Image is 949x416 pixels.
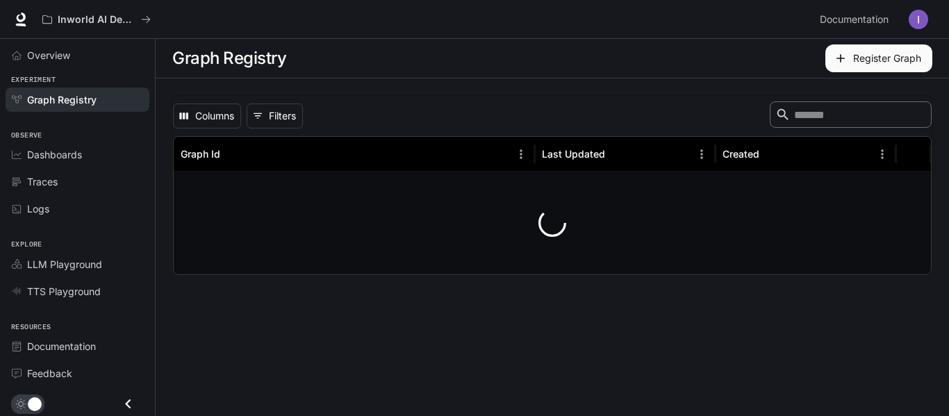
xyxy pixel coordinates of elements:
[181,148,220,160] div: Graph Id
[27,201,49,216] span: Logs
[58,14,135,26] p: Inworld AI Demos
[27,339,96,353] span: Documentation
[6,169,149,194] a: Traces
[222,144,242,165] button: Sort
[6,361,149,385] a: Feedback
[28,396,42,411] span: Dark mode toggle
[27,366,72,381] span: Feedback
[172,44,286,72] h1: Graph Registry
[511,144,531,165] button: Menu
[909,10,928,29] img: User avatar
[814,6,899,33] a: Documentation
[27,284,101,299] span: TTS Playground
[27,147,82,162] span: Dashboards
[6,142,149,167] a: Dashboards
[6,334,149,358] a: Documentation
[27,48,70,63] span: Overview
[6,43,149,67] a: Overview
[6,197,149,221] a: Logs
[542,148,605,160] div: Last Updated
[761,144,782,165] button: Sort
[27,257,102,272] span: LLM Playground
[27,92,97,107] span: Graph Registry
[6,279,149,303] a: TTS Playground
[723,148,759,160] div: Created
[6,88,149,112] a: Graph Registry
[770,101,932,131] div: Search
[247,103,303,128] button: Show filters
[691,144,712,165] button: Menu
[173,103,241,128] button: Select columns
[36,6,157,33] button: All workspaces
[6,252,149,276] a: LLM Playground
[825,44,932,72] button: Register Graph
[905,6,932,33] button: User avatar
[27,174,58,189] span: Traces
[872,144,893,165] button: Menu
[606,144,627,165] button: Sort
[820,11,889,28] span: Documentation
